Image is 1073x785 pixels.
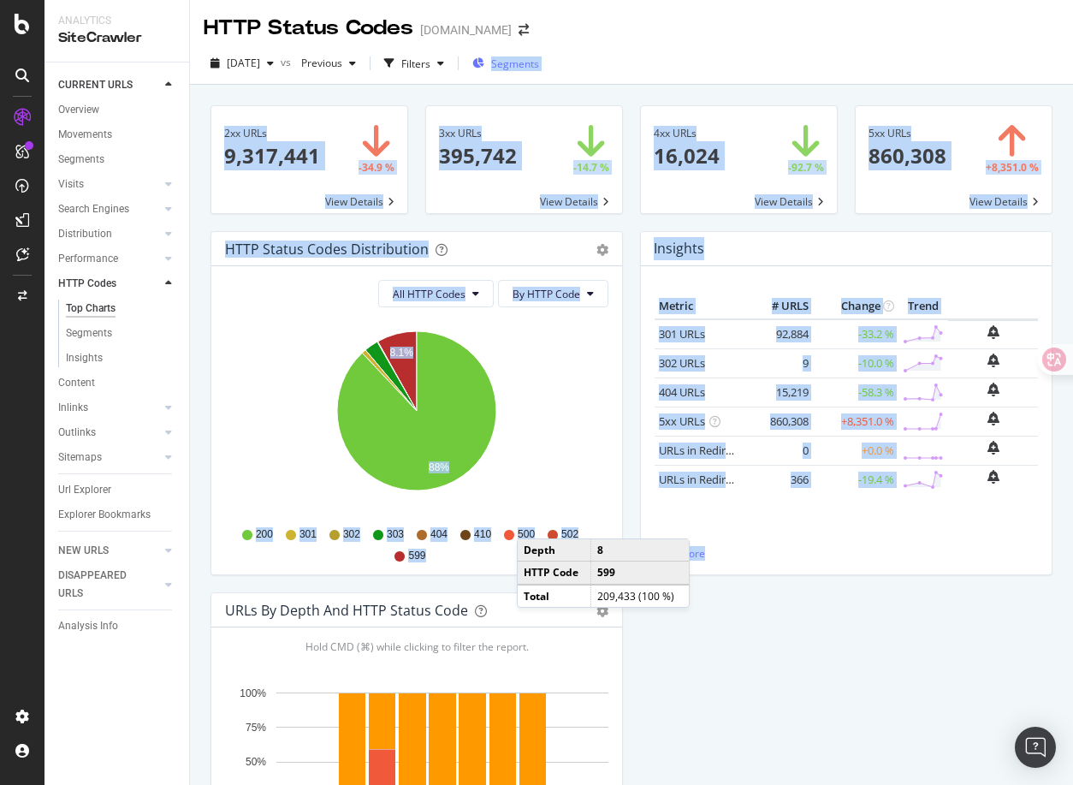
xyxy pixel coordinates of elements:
td: Total [518,585,591,607]
a: Segments [58,151,177,169]
div: NEW URLS [58,542,109,560]
a: Overview [58,101,177,119]
div: Outlinks [58,424,96,442]
span: vs [281,55,294,69]
svg: A chart. [225,321,608,520]
a: Performance [58,250,160,268]
div: Overview [58,101,99,119]
text: 75% [246,722,266,734]
span: All HTTP Codes [393,287,465,301]
div: DISAPPEARED URLS [58,567,145,603]
td: +0.0 % [813,436,898,465]
a: Analysis Info [58,617,177,635]
div: Distribution [58,225,112,243]
span: Segments [491,56,539,71]
span: 2025 Sep. 19th [227,56,260,70]
td: 92,884 [744,319,813,349]
div: gear [596,244,608,256]
a: 5xx URLs [659,413,705,429]
div: bell-plus [987,470,999,484]
td: 8 [591,539,689,562]
a: DISAPPEARED URLS [58,567,160,603]
td: -19.4 % [813,465,898,494]
div: Open Intercom Messenger [1015,727,1056,768]
button: [DATE] [204,50,281,77]
div: Content [58,374,95,392]
a: Inlinks [58,399,160,417]
a: Movements [58,126,177,144]
th: Trend [898,294,948,319]
div: arrow-right-arrow-left [519,24,529,36]
td: 599 [591,562,689,585]
span: 302 [343,527,360,542]
th: # URLS [744,294,813,319]
a: HTTP Codes [58,275,160,293]
td: -33.2 % [813,319,898,349]
a: URLs in Redirect Loop [659,443,770,458]
a: Content [58,374,177,392]
div: Url Explorer [58,481,111,499]
td: -10.0 % [813,348,898,378]
div: bell-plus [987,354,999,367]
div: URLs by Depth and HTTP Status Code [225,602,468,619]
div: Search Engines [58,200,129,218]
td: 209,433 (100 %) [591,585,689,607]
a: Url Explorer [58,481,177,499]
span: 500 [518,527,535,542]
div: HTTP Status Codes Distribution [225,241,429,258]
button: All HTTP Codes [378,280,494,307]
div: Performance [58,250,118,268]
div: Movements [58,126,112,144]
a: NEW URLS [58,542,160,560]
div: bell-plus [987,441,999,455]
button: Previous [294,50,363,77]
td: 860,308 [744,407,813,436]
span: Previous [294,56,342,70]
a: URLs in Redirect Chain [659,472,773,487]
h4: Insights [654,237,704,260]
div: HTTP Codes [58,275,116,293]
div: Segments [58,151,104,169]
span: 200 [256,527,273,542]
a: 404 URLs [659,384,705,400]
div: CURRENT URLS [58,76,133,94]
text: 8.1% [390,347,414,359]
th: Metric [655,294,744,319]
a: 302 URLs [659,355,705,371]
span: 404 [430,527,448,542]
div: Explorer Bookmarks [58,506,151,524]
div: bell-plus [987,383,999,396]
a: Outlinks [58,424,160,442]
span: 502 [561,527,578,542]
td: 366 [744,465,813,494]
div: [DOMAIN_NAME] [420,21,512,39]
div: Inlinks [58,399,88,417]
text: 50% [246,756,266,768]
div: gear [596,605,608,617]
div: Analytics [58,14,175,28]
a: Segments [66,324,177,342]
div: Segments [66,324,112,342]
div: Visits [58,175,84,193]
span: 599 [408,549,425,563]
div: SiteCrawler [58,28,175,48]
text: 100% [240,687,266,699]
div: HTTP Status Codes [204,14,413,43]
span: 410 [474,527,491,542]
td: HTTP Code [518,562,591,585]
a: View More [655,546,1038,561]
div: Insights [66,349,103,367]
td: 9 [744,348,813,378]
text: 88% [429,461,449,473]
a: Sitemaps [58,449,160,467]
div: Sitemaps [58,449,102,467]
a: 301 URLs [659,326,705,342]
a: Distribution [58,225,160,243]
button: Filters [377,50,451,77]
div: bell-plus [987,325,999,339]
div: Analysis Info [58,617,118,635]
a: Insights [66,349,177,367]
div: Top Charts [66,300,116,318]
span: By HTTP Code [513,287,580,301]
